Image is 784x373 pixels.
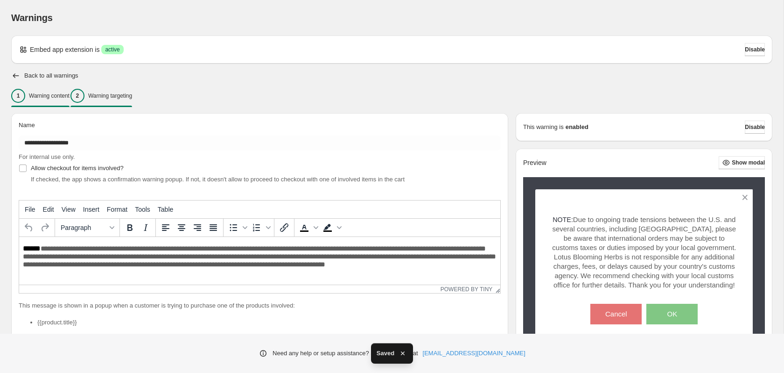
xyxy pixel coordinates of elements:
[122,220,138,236] button: Bold
[523,122,564,132] p: This warning is
[225,220,249,236] div: Bullet list
[62,206,76,213] span: View
[552,215,737,290] p: NOTE:
[19,122,35,129] span: Name
[11,86,70,106] button: 1Warning content
[377,349,394,358] span: Saved
[296,220,320,236] div: Text color
[158,220,174,236] button: Align left
[37,220,53,236] button: Redo
[37,318,501,327] li: {{product.title}}
[138,220,154,236] button: Italic
[70,86,132,106] button: 2Warning targeting
[276,220,292,236] button: Insert/edit link
[24,72,78,79] h2: Back to all warnings
[135,206,150,213] span: Tools
[745,43,765,56] button: Disable
[719,156,765,169] button: Show modal
[21,220,37,236] button: Undo
[158,206,173,213] span: Table
[19,301,501,310] p: This message is shown in a popup when a customer is trying to purchase one of the products involved:
[83,206,99,213] span: Insert
[189,220,205,236] button: Align right
[29,92,70,100] p: Warning content
[745,123,765,131] span: Disable
[43,206,54,213] span: Edit
[11,89,25,103] div: 1
[11,13,53,23] span: Warnings
[57,220,118,236] button: Formats
[552,215,736,289] span: Due to ongoing trade tensions between the U.S. and several countries, including [GEOGRAPHIC_DATA]...
[523,159,546,167] h2: Preview
[107,206,127,213] span: Format
[566,122,588,132] strong: enabled
[174,220,189,236] button: Align center
[492,285,500,293] div: Resize
[320,220,343,236] div: Background color
[441,286,493,293] a: Powered by Tiny
[61,224,106,231] span: Paragraph
[88,92,132,100] p: Warning targeting
[31,176,405,183] span: If checked, the app shows a confirmation warning popup. If not, it doesn't allow to proceed to ch...
[25,206,35,213] span: File
[249,220,272,236] div: Numbered list
[19,153,75,160] span: For internal use only.
[31,165,124,172] span: Allow checkout for items involved?
[30,45,99,54] p: Embed app extension is
[732,159,765,166] span: Show modal
[19,237,500,285] iframe: Rich Text Area
[70,89,84,103] div: 2
[745,46,765,53] span: Disable
[590,304,642,324] button: Cancel
[205,220,221,236] button: Justify
[745,121,765,134] button: Disable
[105,46,119,53] span: active
[646,304,698,324] button: OK
[423,349,525,358] a: [EMAIL_ADDRESS][DOMAIN_NAME]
